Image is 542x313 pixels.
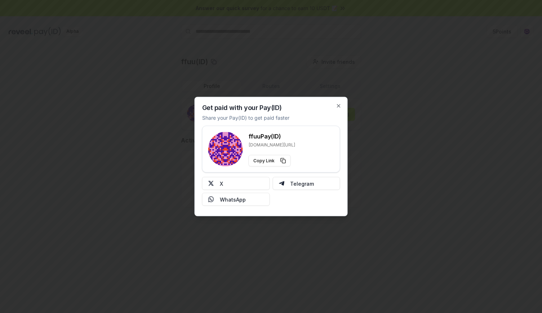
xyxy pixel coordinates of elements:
[249,142,295,148] p: [DOMAIN_NAME][URL]
[208,181,214,186] img: X
[249,132,295,141] h3: ffuu Pay(ID)
[202,177,270,190] button: X
[279,181,284,186] img: Telegram
[272,177,340,190] button: Telegram
[202,105,282,111] h2: Get paid with your Pay(ID)
[202,193,270,206] button: WhatsApp
[208,197,214,202] img: Whatsapp
[202,114,289,122] p: Share your Pay(ID) to get paid faster
[249,155,291,167] button: Copy Link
